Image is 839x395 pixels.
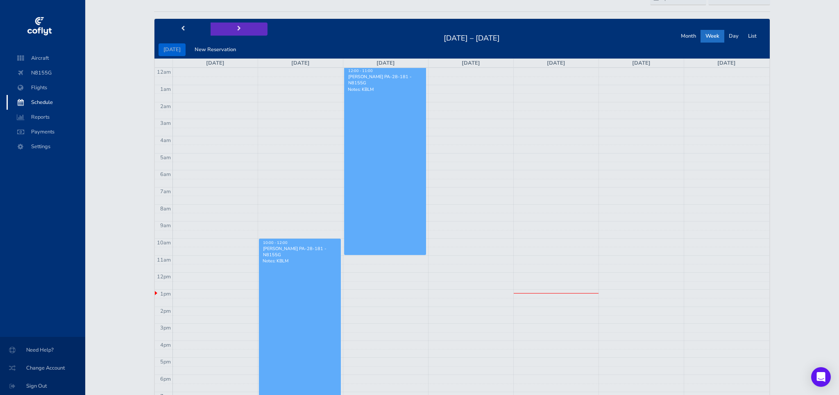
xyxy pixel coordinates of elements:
[10,343,75,357] span: Need Help?
[211,23,267,35] button: next
[15,51,77,65] span: Aircraft
[26,14,53,39] img: coflyt logo
[15,65,77,80] span: N8155G
[157,68,171,76] span: 12am
[15,80,77,95] span: Flights
[717,59,736,67] a: [DATE]
[157,239,171,246] span: 10am
[154,23,211,35] button: prev
[160,86,171,93] span: 1am
[724,30,744,43] button: Day
[160,358,171,366] span: 5pm
[160,103,171,110] span: 2am
[439,32,505,43] h2: [DATE] – [DATE]
[348,74,422,86] div: [PERSON_NAME] PA-28-181 - N8155G
[10,379,75,393] span: Sign Out
[160,188,171,195] span: 7am
[15,110,77,124] span: Reports
[701,30,724,43] button: Week
[10,361,75,375] span: Change Account
[160,171,171,178] span: 6am
[291,59,310,67] a: [DATE]
[160,120,171,127] span: 3am
[547,59,565,67] a: [DATE]
[676,30,701,43] button: Month
[348,86,422,93] p: Notes: KBLM
[160,222,171,229] span: 9am
[160,375,171,383] span: 6pm
[376,59,395,67] a: [DATE]
[160,341,171,349] span: 4pm
[15,139,77,154] span: Settings
[15,95,77,110] span: Schedule
[157,273,171,280] span: 12pm
[160,290,171,298] span: 1pm
[160,324,171,332] span: 3pm
[15,124,77,139] span: Payments
[632,59,651,67] a: [DATE]
[348,68,373,73] span: 12:00 - 11:00
[160,307,171,315] span: 2pm
[462,59,480,67] a: [DATE]
[160,137,171,144] span: 4am
[160,205,171,212] span: 8am
[157,256,171,264] span: 11am
[811,367,831,387] div: Open Intercom Messenger
[160,154,171,161] span: 5am
[743,30,762,43] button: List
[263,240,288,245] span: 10:00 - 12:00
[263,246,337,258] div: [PERSON_NAME] PA-28-181 - N8155G
[159,43,186,56] button: [DATE]
[206,59,224,67] a: [DATE]
[190,43,241,56] button: New Reservation
[263,258,337,264] p: Notes: KBLM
